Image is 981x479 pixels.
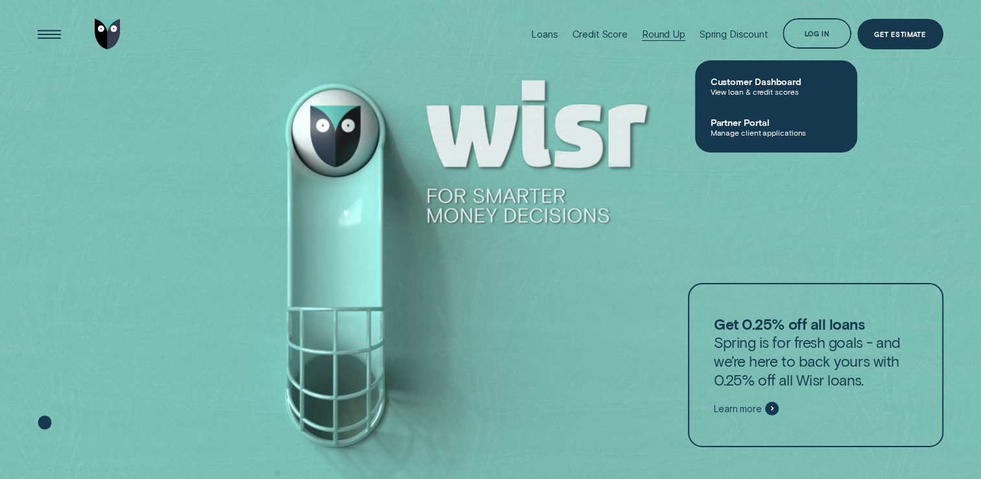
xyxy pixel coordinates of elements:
button: Open Menu [34,19,65,50]
div: Round Up [642,28,685,40]
img: Wisr [95,19,121,50]
p: Spring is for fresh goals - and we’re here to back yours with 0.25% off all Wisr loans. [714,315,917,389]
div: Credit Score [573,28,628,40]
div: Loans [531,28,558,40]
a: Get 0.25% off all loansSpring is for fresh goals - and we’re here to back yours with 0.25% off al... [688,283,943,447]
span: Customer Dashboard [711,76,842,87]
span: Partner Portal [711,117,842,128]
a: Get Estimate [857,19,943,50]
div: Spring Discount [700,28,768,40]
span: Manage client applications [711,128,842,137]
strong: Get 0.25% off all loans [714,315,864,333]
a: Customer DashboardView loan & credit scores [695,66,857,106]
span: View loan & credit scores [711,87,842,96]
a: Partner PortalManage client applications [695,106,857,147]
span: Learn more [714,403,762,415]
button: Log in [783,18,851,49]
